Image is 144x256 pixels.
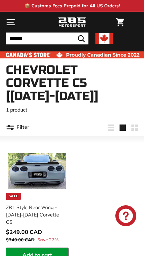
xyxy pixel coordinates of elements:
[6,193,21,200] div: Sale
[6,204,64,226] div: ZR1 Style Rear Wing - [DATE]-[DATE] Corvette C5
[6,228,42,235] span: $249.00 CAD
[6,33,88,44] input: Search
[6,64,138,103] h1: Chevrolet Corvette C5 [[DATE]-[DATE]]
[6,140,69,248] a: Sale ZR1 Style Rear Wing - [DATE]-[DATE] Corvette C5 Save 27%
[113,12,128,32] a: Cart
[6,237,35,242] span: $340.00 CAD
[37,236,59,243] span: Save 27%
[58,16,86,28] img: Logo_285_Motorsport_areodynamics_components
[6,119,29,136] button: Filter
[6,106,138,114] p: 1 product
[24,2,120,9] p: 📦 Customs Fees Prepaid for All US Orders!
[113,205,138,228] inbox-online-store-chat: Shopify online store chat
